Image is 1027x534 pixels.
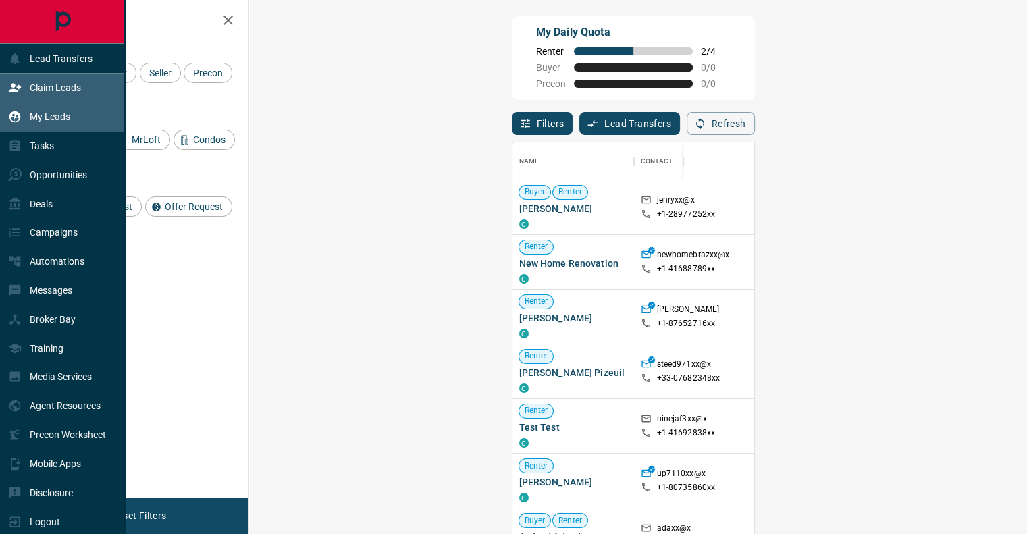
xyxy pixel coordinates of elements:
[536,24,731,41] p: My Daily Quota
[519,350,554,362] span: Renter
[519,383,529,393] div: condos.ca
[519,329,529,338] div: condos.ca
[519,186,551,198] span: Buyer
[519,241,554,252] span: Renter
[519,421,627,434] span: Test Test
[641,142,673,180] div: Contact
[701,62,731,73] span: 0 / 0
[536,46,566,57] span: Renter
[657,482,716,493] p: +1- 80735860xx
[512,142,634,180] div: Name
[519,438,529,448] div: condos.ca
[512,112,573,135] button: Filters
[188,134,230,145] span: Condos
[657,318,716,329] p: +1- 87652716xx
[519,311,627,325] span: [PERSON_NAME]
[657,427,716,439] p: +1- 41692838xx
[144,68,176,78] span: Seller
[188,68,228,78] span: Precon
[519,366,627,379] span: [PERSON_NAME] Pizeuil
[657,373,720,384] p: +33- 07682348xx
[657,468,706,482] p: up7110xx@x
[657,358,712,373] p: steed971xx@x
[701,46,731,57] span: 2 / 4
[519,257,627,270] span: New Home Renovation
[43,14,235,30] h2: Filters
[103,504,175,527] button: Reset Filters
[519,219,529,229] div: condos.ca
[536,78,566,89] span: Precon
[160,201,228,212] span: Offer Request
[127,134,165,145] span: MrLoft
[657,194,695,209] p: jenryxx@x
[579,112,680,135] button: Lead Transfers
[657,304,720,318] p: [PERSON_NAME]
[687,112,755,135] button: Refresh
[184,63,232,83] div: Precon
[145,196,232,217] div: Offer Request
[657,263,716,275] p: +1- 41688789xx
[519,475,627,489] span: [PERSON_NAME]
[519,405,554,417] span: Renter
[553,186,587,198] span: Renter
[536,62,566,73] span: Buyer
[657,249,730,263] p: newhomebrazxx@x
[519,142,539,180] div: Name
[519,202,627,215] span: [PERSON_NAME]
[657,209,716,220] p: +1- 28977252xx
[519,515,551,527] span: Buyer
[519,493,529,502] div: condos.ca
[701,78,731,89] span: 0 / 0
[519,460,554,472] span: Renter
[112,130,170,150] div: MrLoft
[519,274,529,284] div: condos.ca
[174,130,235,150] div: Condos
[553,515,587,527] span: Renter
[519,296,554,307] span: Renter
[140,63,181,83] div: Seller
[657,413,708,427] p: ninejaf3xx@x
